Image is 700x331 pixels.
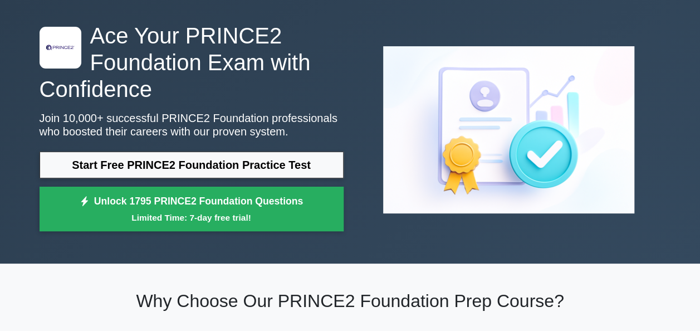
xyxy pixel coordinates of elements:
a: Unlock 1795 PRINCE2 Foundation QuestionsLimited Time: 7-day free trial! [40,187,344,231]
a: Start Free PRINCE2 Foundation Practice Test [40,152,344,178]
img: PRINCE2 Foundation Preview [374,37,643,222]
small: Limited Time: 7-day free trial! [53,211,330,224]
p: Join 10,000+ successful PRINCE2 Foundation professionals who boosted their careers with our prove... [40,111,344,138]
h2: Why Choose Our PRINCE2 Foundation Prep Course? [40,290,661,311]
h1: Ace Your PRINCE2 Foundation Exam with Confidence [40,22,344,103]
